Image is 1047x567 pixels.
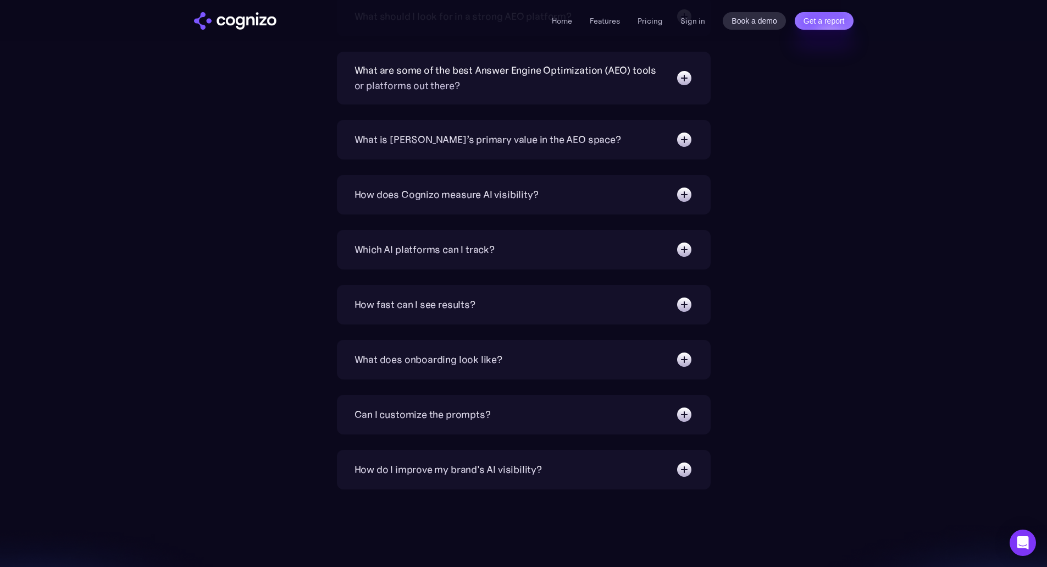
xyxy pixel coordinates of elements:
[354,407,491,422] div: Can I customize the prompts?
[795,12,854,30] a: Get a report
[552,16,572,26] a: Home
[354,63,664,93] div: What are some of the best Answer Engine Optimization (AEO) tools or platforms out there?
[590,16,620,26] a: Features
[354,462,542,477] div: How do I improve my brand's AI visibility?
[194,12,276,30] img: cognizo logo
[1010,530,1036,556] div: Open Intercom Messenger
[354,187,539,202] div: How does Cognizo measure AI visibility?
[680,14,705,27] a: Sign in
[354,352,502,367] div: What does onboarding look like?
[354,242,495,257] div: Which AI platforms can I track?
[354,297,475,312] div: How fast can I see results?
[638,16,663,26] a: Pricing
[194,12,276,30] a: home
[723,12,786,30] a: Book a demo
[354,132,621,147] div: What is [PERSON_NAME]’s primary value in the AEO space?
